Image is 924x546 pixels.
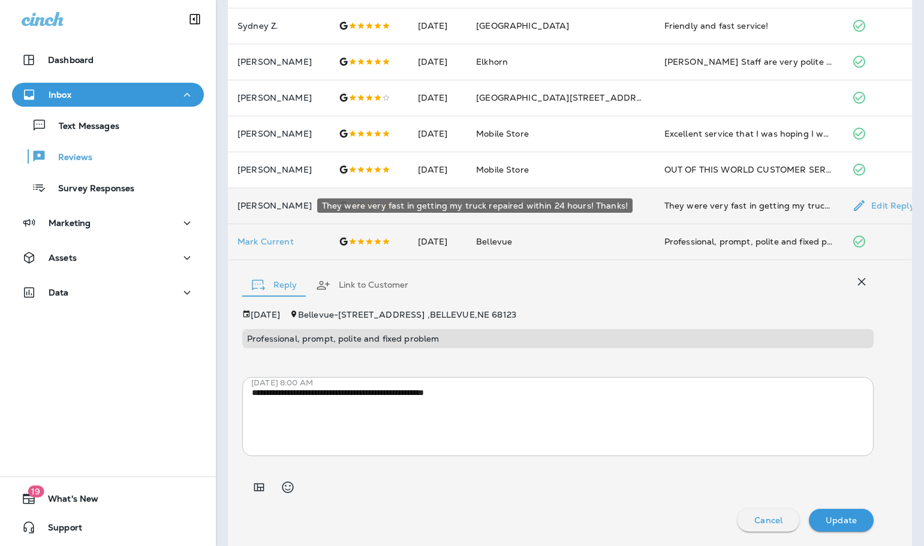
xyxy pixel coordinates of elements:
[237,21,320,31] p: Sydney Z.
[12,487,204,511] button: 19What's New
[49,218,91,228] p: Marketing
[408,188,466,224] td: [DATE]
[476,128,529,139] span: Mobile Store
[237,237,320,246] div: Click to view Customer Drawer
[12,175,204,200] button: Survey Responses
[49,90,71,99] p: Inbox
[49,288,69,297] p: Data
[12,113,204,138] button: Text Messages
[754,515,782,525] p: Cancel
[251,378,883,388] p: [DATE] 8:00 AM
[12,515,204,539] button: Support
[476,236,512,247] span: Bellevue
[408,44,466,80] td: [DATE]
[664,56,833,68] div: Jensen Staff are very polite and detailed about my car window and why they could not fix it as Po...
[476,164,529,175] span: Mobile Store
[664,128,833,140] div: Excellent service that I was hoping I wouldn’t have to do, but he was very professional and took ...
[12,83,204,107] button: Inbox
[36,494,98,508] span: What's New
[408,152,466,188] td: [DATE]
[46,152,92,164] p: Reviews
[28,485,44,497] span: 19
[809,509,874,532] button: Update
[12,48,204,72] button: Dashboard
[408,116,466,152] td: [DATE]
[12,211,204,235] button: Marketing
[12,246,204,270] button: Assets
[178,7,212,31] button: Collapse Sidebar
[237,165,320,174] p: [PERSON_NAME]
[49,253,77,263] p: Assets
[242,264,306,307] button: Reply
[47,121,119,132] p: Text Messages
[476,92,656,103] span: [GEOGRAPHIC_DATA][STREET_ADDRESS]
[408,8,466,44] td: [DATE]
[298,309,516,320] span: Bellevue - [STREET_ADDRESS] , BELLEVUE , NE 68123
[48,55,94,65] p: Dashboard
[476,56,508,67] span: Elkhorn
[247,334,869,343] p: Professional, prompt, polite and fixed problem
[664,164,833,176] div: OUT OF THIS WORLD CUSTOMER SERVICE! I called just as they opened and had a technician at my house...
[36,523,82,537] span: Support
[664,200,833,212] div: They were very fast in getting my truck repaired within 24 hours! Thanks!
[476,20,569,31] span: [GEOGRAPHIC_DATA]
[664,236,833,248] div: Professional, prompt, polite and fixed problem
[247,475,271,499] button: Add in a premade template
[317,198,633,213] div: They were very fast in getting my truck repaired within 24 hours! Thanks!
[12,280,204,304] button: Data
[408,224,466,260] td: [DATE]
[237,129,320,138] p: [PERSON_NAME]
[237,57,320,67] p: [PERSON_NAME]
[664,20,833,32] div: Friendly and fast service!
[408,80,466,116] td: [DATE]
[12,144,204,169] button: Reviews
[306,264,418,307] button: Link to Customer
[866,201,914,210] p: Edit Reply
[237,237,320,246] p: Mark Current
[826,515,857,525] p: Update
[46,183,134,195] p: Survey Responses
[251,310,280,319] p: [DATE]
[237,201,320,210] p: [PERSON_NAME]
[276,475,300,499] button: Select an emoji
[237,93,320,102] p: [PERSON_NAME]
[738,509,799,532] button: Cancel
